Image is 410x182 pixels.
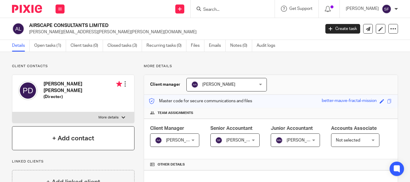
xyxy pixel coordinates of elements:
[116,81,122,87] i: Primary
[146,40,186,52] a: Recurring tasks (0)
[257,40,280,52] a: Audit logs
[107,40,142,52] a: Closed tasks (3)
[276,137,283,144] img: svg%3E
[149,98,252,104] p: Master code for secure communications and files
[325,24,360,34] a: Create task
[12,40,30,52] a: Details
[203,7,257,13] input: Search
[29,29,316,35] p: [PERSON_NAME][EMAIL_ADDRESS][PERSON_NAME][PERSON_NAME][DOMAIN_NAME]
[382,4,391,14] img: svg%3E
[71,40,103,52] a: Client tasks (0)
[12,64,134,69] p: Client contacts
[98,115,119,120] p: More details
[210,126,252,131] span: Senior Accountant
[34,40,66,52] a: Open tasks (1)
[346,6,379,12] p: [PERSON_NAME]
[322,98,377,105] div: better-mauve-fractal-mission
[158,162,185,167] span: Other details
[271,126,313,131] span: Junior Accountant
[336,138,360,142] span: Not selected
[29,22,259,29] h2: AIRSCAPE CONSULTANTS LIMITED
[209,40,226,52] a: Emails
[12,22,25,35] img: svg%3E
[150,82,180,88] h3: Client manager
[202,82,235,87] span: [PERSON_NAME]
[287,138,320,142] span: [PERSON_NAME]
[215,137,222,144] img: svg%3E
[331,126,377,131] span: Accounts Associate
[166,138,199,142] span: [PERSON_NAME]
[12,5,42,13] img: Pixie
[226,138,259,142] span: [PERSON_NAME]
[12,159,134,164] p: Linked clients
[158,111,193,115] span: Team assignments
[155,137,162,144] img: svg%3E
[44,81,122,94] h4: [PERSON_NAME] [PERSON_NAME]
[289,7,312,11] span: Get Support
[44,94,122,100] h5: (Director)
[191,40,204,52] a: Files
[150,126,184,131] span: Client Manager
[52,134,94,143] h4: + Add contact
[230,40,252,52] a: Notes (0)
[144,64,398,69] p: More details
[191,81,198,88] img: svg%3E
[18,81,38,100] img: svg%3E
